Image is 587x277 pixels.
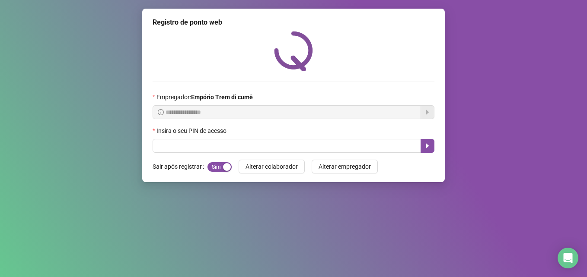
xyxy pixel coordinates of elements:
[153,17,434,28] div: Registro de ponto web
[158,109,164,115] span: info-circle
[153,126,232,135] label: Insira o seu PIN de acesso
[312,160,378,173] button: Alterar empregador
[558,248,578,268] div: Open Intercom Messenger
[153,160,207,173] label: Sair após registrar
[274,31,313,71] img: QRPoint
[246,162,298,171] span: Alterar colaborador
[156,92,253,102] span: Empregador :
[191,94,253,101] strong: Empório Trem di cumê
[239,160,305,173] button: Alterar colaborador
[424,142,431,149] span: caret-right
[319,162,371,171] span: Alterar empregador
